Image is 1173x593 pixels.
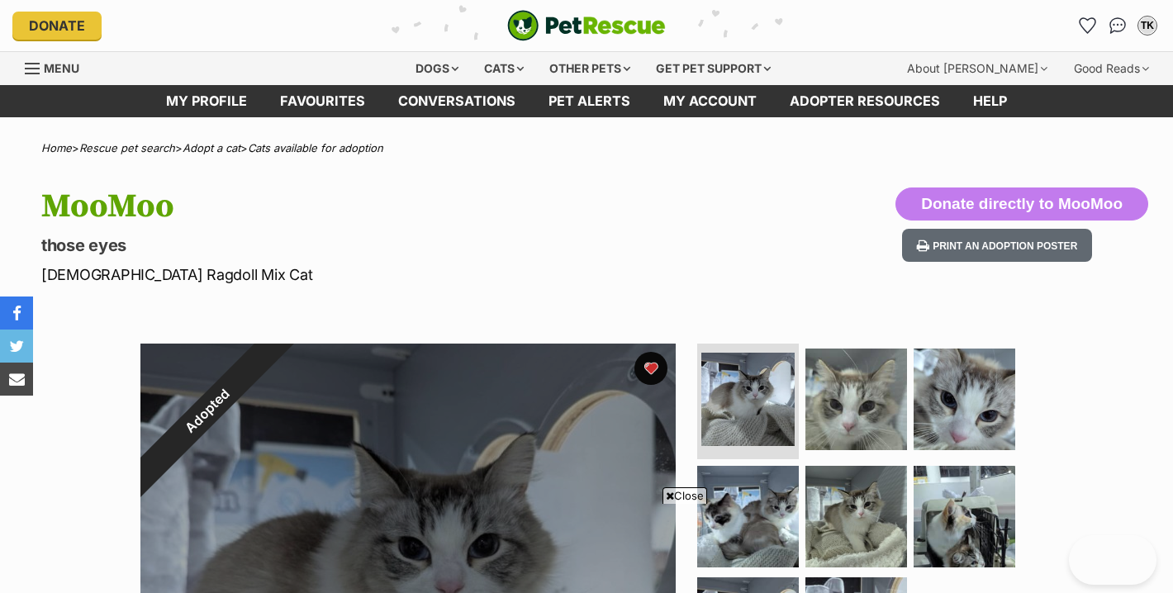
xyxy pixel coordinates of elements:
[773,85,957,117] a: Adopter resources
[183,141,240,154] a: Adopt a cat
[1075,12,1161,39] ul: Account quick links
[41,234,715,257] p: those eyes
[902,229,1092,263] button: Print an adoption poster
[914,466,1015,567] img: Photo of Moo Moo
[805,349,907,450] img: Photo of Moo Moo
[79,141,175,154] a: Rescue pet search
[41,187,715,225] h1: MooMoo
[1109,17,1127,34] img: chat-41dd97257d64d25036548639549fe6c8038ab92f7586957e7f3b1b290dea8141.svg
[662,487,707,504] span: Close
[1104,12,1131,39] a: Conversations
[41,141,72,154] a: Home
[644,52,782,85] div: Get pet support
[248,141,383,154] a: Cats available for adoption
[805,466,907,567] img: Photo of Moo Moo
[895,52,1059,85] div: About [PERSON_NAME]
[150,85,264,117] a: My profile
[532,85,647,117] a: Pet alerts
[382,85,532,117] a: conversations
[697,466,799,567] img: Photo of Moo Moo
[473,52,535,85] div: Cats
[957,85,1023,117] a: Help
[1062,52,1161,85] div: Good Reads
[1069,535,1156,585] iframe: Help Scout Beacon - Open
[264,85,382,117] a: Favourites
[507,10,666,41] img: logo-cat-932fe2b9b8326f06289b0f2fb663e598f794de774fb13d1741a6617ecf9a85b4.svg
[914,349,1015,450] img: Photo of Moo Moo
[1134,12,1161,39] button: My account
[102,306,311,515] div: Adopted
[44,61,79,75] span: Menu
[41,263,715,286] p: [DEMOGRAPHIC_DATA] Ragdoll Mix Cat
[538,52,642,85] div: Other pets
[286,510,887,585] iframe: Advertisement
[25,52,91,82] a: Menu
[12,12,102,40] a: Donate
[634,352,667,385] button: favourite
[701,353,795,446] img: Photo of Moo Moo
[507,10,666,41] a: PetRescue
[1075,12,1101,39] a: Favourites
[647,85,773,117] a: My account
[404,52,470,85] div: Dogs
[1139,17,1156,34] div: TK
[895,187,1148,221] button: Donate directly to MooMoo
